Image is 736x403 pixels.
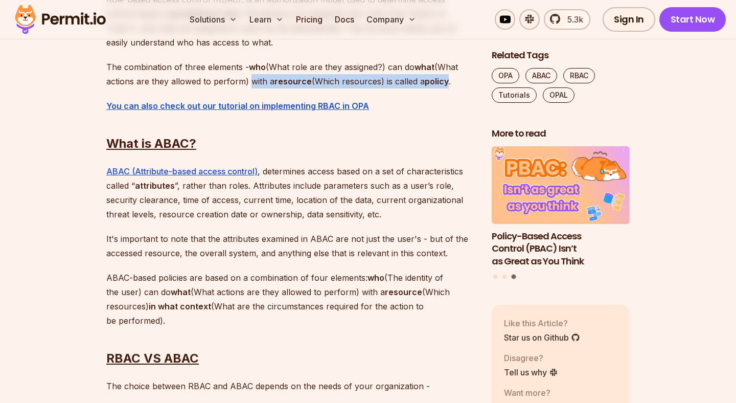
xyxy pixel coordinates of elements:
[10,2,110,37] img: Permit logo
[502,274,507,278] button: Go to slide 2
[415,62,434,72] strong: what
[493,274,497,278] button: Go to slide 1
[106,164,475,221] p: , determines access based on a set of characteristics called “ ”, rather than roles. Attributes i...
[492,146,630,280] div: Posts
[563,68,595,83] a: RBAC
[504,317,580,329] p: Like this Article?
[106,136,196,151] u: What is ABAC?
[492,127,630,140] h2: More to read
[106,166,258,176] a: ABAC (Attribute-based access control)
[106,101,369,111] a: You can also check out our tutorial on implementing RBAC in OPA
[544,9,590,30] a: 5.3k
[171,287,191,297] strong: what
[106,99,475,113] p: ⁠
[245,9,288,30] button: Learn
[292,9,327,30] a: Pricing
[492,146,630,268] li: 3 of 3
[659,7,726,32] a: Start Now
[331,9,358,30] a: Docs
[362,9,420,30] button: Company
[106,351,199,366] u: RBAC VS ABAC
[249,62,266,72] strong: who
[504,386,584,398] p: Want more?
[492,230,630,267] h3: Policy-Based Access Control (PBAC) Isn’t as Great as You Think
[504,351,558,364] p: Disagree?
[504,331,580,343] a: Star us on Github
[106,232,475,260] p: It's important to note that the attributes examined in ABAC are not just the user's - but of the ...
[525,68,557,83] a: ABAC
[492,68,519,83] a: OPA
[492,146,630,224] img: Policy-Based Access Control (PBAC) Isn’t as Great as You Think
[492,49,630,62] h2: Related Tags
[367,273,384,283] strong: who
[504,366,558,378] a: Tell us why
[186,9,241,30] button: Solutions
[492,87,537,103] a: Tutorials
[511,274,516,279] button: Go to slide 3
[106,271,475,328] p: ABAC-based policies are based on a combination of four elements: (The identity of the user) can d...
[274,76,312,86] strong: resource
[135,181,175,191] strong: attributes
[106,379,475,393] p: The choice between RBAC and ABAC depends on the needs of your organization -
[385,287,422,297] strong: resource
[492,146,630,268] a: Policy-Based Access Control (PBAC) Isn’t as Great as You ThinkPolicy-Based Access Control (PBAC) ...
[561,13,583,26] span: 5.3k
[106,60,475,88] p: The combination of three elements - (What role are they assigned?) can do (What actions are they ...
[543,87,574,103] a: OPAL
[425,76,449,86] strong: policy
[149,301,211,311] strong: in what context
[603,7,655,32] a: Sign In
